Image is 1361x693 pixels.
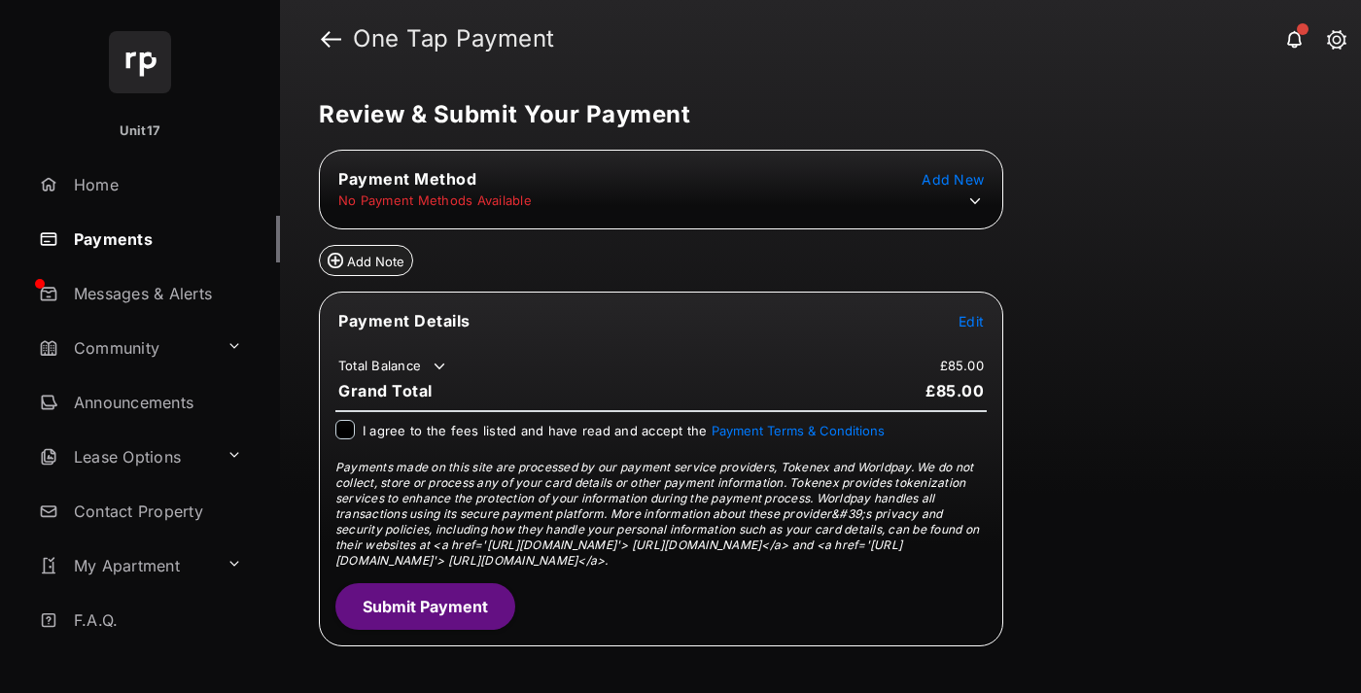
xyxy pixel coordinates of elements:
a: Payments [31,216,280,262]
button: Add Note [319,245,413,276]
span: Add New [922,171,984,188]
a: Community [31,325,219,371]
a: Announcements [31,379,280,426]
strong: One Tap Payment [353,27,555,51]
h5: Review & Submit Your Payment [319,103,1307,126]
span: Payments made on this site are processed by our payment service providers, Tokenex and Worldpay. ... [335,460,979,568]
span: I agree to the fees listed and have read and accept the [363,423,885,438]
td: No Payment Methods Available [337,191,533,209]
img: svg+xml;base64,PHN2ZyB4bWxucz0iaHR0cDovL3d3dy53My5vcmcvMjAwMC9zdmciIHdpZHRoPSI2NCIgaGVpZ2h0PSI2NC... [109,31,171,93]
a: Lease Options [31,433,219,480]
span: Edit [959,313,984,329]
a: My Apartment [31,542,219,589]
span: £85.00 [925,381,984,400]
a: Messages & Alerts [31,270,280,317]
span: Grand Total [338,381,433,400]
td: £85.00 [939,357,986,374]
span: Payment Method [338,169,476,189]
td: Total Balance [337,357,449,376]
button: Add New [922,169,984,189]
a: F.A.Q. [31,597,280,643]
button: I agree to the fees listed and have read and accept the [712,423,885,438]
button: Submit Payment [335,583,515,630]
p: Unit17 [120,121,161,141]
a: Home [31,161,280,208]
button: Edit [959,311,984,330]
a: Contact Property [31,488,280,535]
span: Payment Details [338,311,471,330]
